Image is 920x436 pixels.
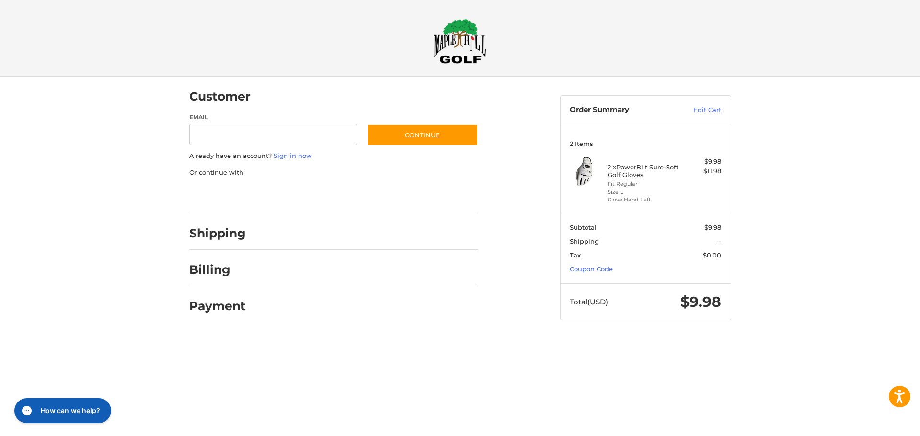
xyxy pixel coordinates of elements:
[189,226,246,241] h2: Shipping
[10,395,114,426] iframe: Gorgias live chat messenger
[186,187,258,204] iframe: PayPal-paypal
[570,265,613,273] a: Coupon Code
[189,113,358,122] label: Email
[348,187,420,204] iframe: PayPal-venmo
[680,293,721,311] span: $9.98
[608,163,681,179] h4: 2 x PowerBilt Sure-Soft Golf Gloves
[570,237,599,245] span: Shipping
[570,140,721,147] h3: 2 Items
[716,237,721,245] span: --
[274,152,312,159] a: Sign in now
[189,168,478,178] p: Or continue with
[703,251,721,259] span: $0.00
[570,297,608,306] span: Total (USD)
[267,187,339,204] iframe: PayPal-paylater
[608,188,681,196] li: Size L
[367,124,478,146] button: Continue
[189,262,245,277] h2: Billing
[570,105,673,115] h3: Order Summary
[704,224,721,231] span: $9.98
[683,157,721,167] div: $9.98
[570,251,581,259] span: Tax
[570,224,597,231] span: Subtotal
[189,299,246,313] h2: Payment
[189,151,478,161] p: Already have an account?
[608,180,681,188] li: Fit Regular
[673,105,721,115] a: Edit Cart
[434,19,486,64] img: Maple Hill Golf
[683,167,721,176] div: $11.98
[189,89,251,104] h2: Customer
[608,196,681,204] li: Glove Hand Left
